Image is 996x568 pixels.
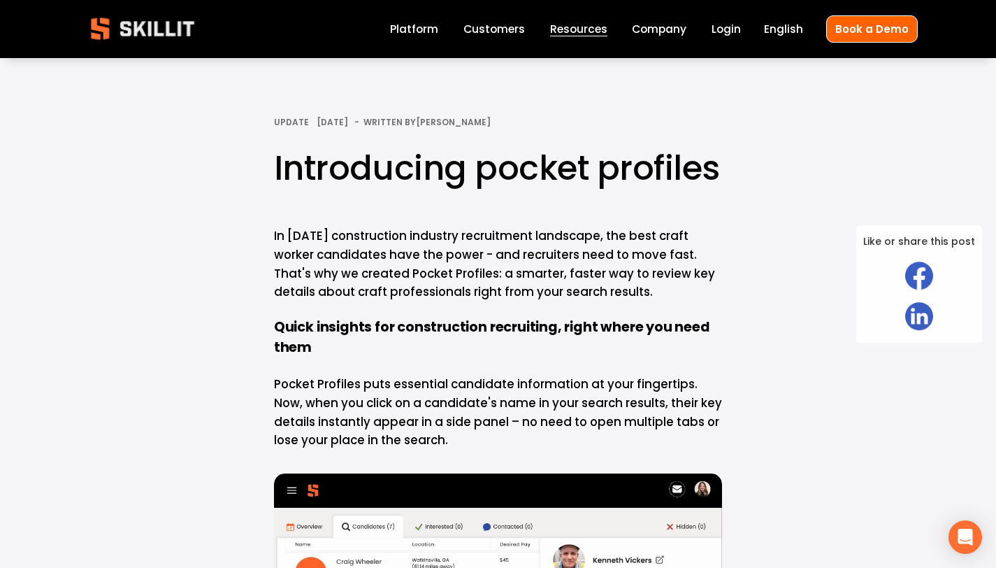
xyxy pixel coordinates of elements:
h1: Introducing pocket profiles [274,145,722,192]
a: Platform [390,20,438,38]
a: Customers [463,20,525,38]
a: Company [632,20,686,38]
div: Written By [363,118,491,127]
a: Login [712,20,741,38]
a: Update [274,116,309,128]
p: In [DATE] construction industry recruitment landscape, the best craft worker candidates have the ... [274,227,722,302]
strong: Quick insights for construction recruiting, right where you need them [274,317,713,360]
a: folder dropdown [550,20,607,38]
a: Book a Demo [826,15,918,43]
p: Pocket Profiles puts essential candidate information at your fingertips. Now, when you click on a... [274,375,722,450]
img: Facebook [905,262,933,290]
span: Resources [550,21,607,37]
img: Skillit [79,8,206,50]
span: Like or share this post [863,232,975,251]
span: English [764,21,803,37]
div: language picker [764,20,803,38]
a: [PERSON_NAME] [416,116,491,128]
div: Open Intercom Messenger [948,520,982,554]
span: [DATE] [317,116,348,128]
img: LinkedIn [905,302,933,330]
